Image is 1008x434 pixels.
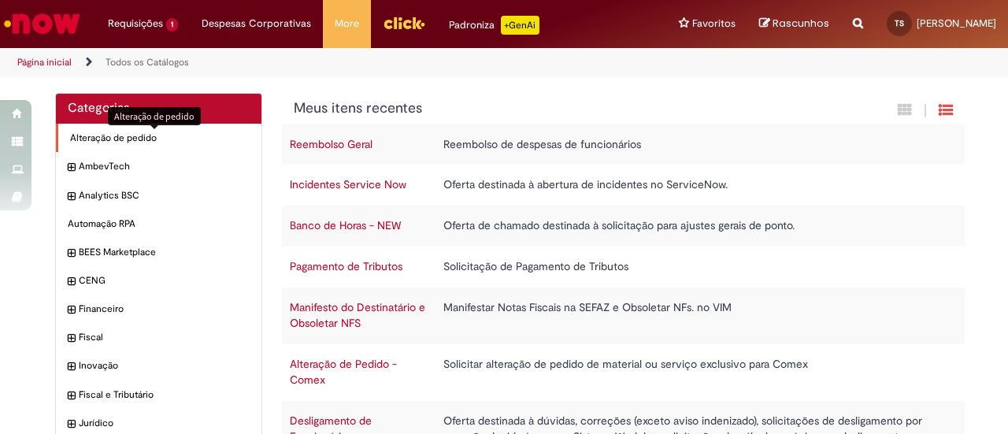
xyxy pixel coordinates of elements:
tr: Reembolso Geral Reembolso de despesas de funcionários [282,124,965,165]
img: click_logo_yellow_360x200.png [383,11,425,35]
ul: Trilhas de página [12,48,660,77]
span: Requisições [108,16,163,32]
tr: Manifesto do Destinatário e Obsoletar NFS Manifestar Notas Fiscais na SEFAZ e Obsoletar NFs. no VIM [282,287,965,344]
span: Jurídico [79,417,250,430]
div: expandir categoria CENG CENG [56,266,261,295]
div: Alteração de pedido [56,124,261,153]
div: expandir categoria Fiscal Fiscal [56,323,261,352]
span: Inovação [79,359,250,373]
span: Alteração de pedido [70,132,250,145]
tr: Alteração de Pedido - Comex Solicitar alteração de pedido de material ou serviço exclusivo para C... [282,344,965,401]
a: Todos os Catálogos [106,56,189,69]
td: Manifestar Notas Fiscais na SEFAZ e Obsoletar NFs. no VIM [435,287,949,344]
span: Financeiro [79,302,250,316]
span: More [335,16,359,32]
i: Exibição de grade [939,102,953,117]
i: expandir categoria Fiscal e Tributário [68,388,75,404]
a: Banco de Horas - NEW [290,218,401,232]
div: expandir categoria BEES Marketplace BEES Marketplace [56,238,261,267]
td: Oferta de chamado destinada à solicitação para ajustes gerais de ponto. [435,206,949,247]
td: Solicitar alteração de pedido de material ou serviço exclusivo para Comex [435,344,949,401]
span: Analytics BSC [79,189,250,202]
span: Favoritos [692,16,736,32]
a: Pagamento de Tributos [290,259,402,273]
h2: Categorias [68,102,250,116]
i: expandir categoria AmbevTech [68,160,75,176]
span: Rascunhos [773,16,829,31]
img: ServiceNow [2,8,83,39]
div: Padroniza [449,16,539,35]
span: Fiscal [79,331,250,344]
i: expandir categoria Jurídico [68,417,75,432]
span: Automação RPA [68,217,250,231]
i: expandir categoria BEES Marketplace [68,246,75,262]
span: Despesas Corporativas [202,16,311,32]
i: expandir categoria Fiscal [68,331,75,347]
div: expandir categoria AmbevTech AmbevTech [56,152,261,181]
div: Alteração de pedido [108,107,201,125]
i: expandir categoria Analytics BSC [68,189,75,205]
h1: {"description":"","title":"Meus itens recentes"} Categoria [294,101,783,117]
span: 1 [166,18,178,32]
td: Oferta destinada à abertura de incidentes no ServiceNow. [435,165,949,206]
a: Incidentes Service Now [290,177,406,191]
a: Rascunhos [759,17,829,32]
i: expandir categoria CENG [68,274,75,290]
a: Manifesto do Destinatário e Obsoletar NFS [290,300,425,330]
span: [PERSON_NAME] [917,17,996,30]
span: | [924,102,927,120]
i: Exibição em cartão [898,102,912,117]
a: Página inicial [17,56,72,69]
span: AmbevTech [79,160,250,173]
tr: Incidentes Service Now Oferta destinada à abertura de incidentes no ServiceNow. [282,165,965,206]
td: Solicitação de Pagamento de Tributos [435,247,949,287]
p: +GenAi [501,16,539,35]
div: Automação RPA [56,210,261,239]
span: CENG [79,274,250,287]
td: Reembolso de despesas de funcionários [435,124,949,165]
div: expandir categoria Inovação Inovação [56,351,261,380]
tr: Pagamento de Tributos Solicitação de Pagamento de Tributos [282,247,965,287]
div: expandir categoria Analytics BSC Analytics BSC [56,181,261,210]
a: Alteração de Pedido - Comex [290,357,397,387]
i: expandir categoria Financeiro [68,302,75,318]
span: TS [895,18,904,28]
span: Fiscal e Tributário [79,388,250,402]
span: BEES Marketplace [79,246,250,259]
div: expandir categoria Financeiro Financeiro [56,295,261,324]
a: Reembolso Geral [290,137,372,151]
tr: Banco de Horas - NEW Oferta de chamado destinada à solicitação para ajustes gerais de ponto. [282,206,965,247]
div: expandir categoria Fiscal e Tributário Fiscal e Tributário [56,380,261,410]
i: expandir categoria Inovação [68,359,75,375]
